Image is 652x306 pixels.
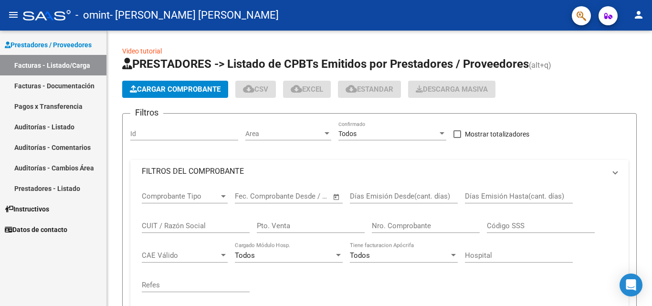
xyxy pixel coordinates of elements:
span: (alt+q) [529,61,551,70]
span: Cargar Comprobante [130,85,221,94]
mat-icon: person [633,9,644,21]
div: Open Intercom Messenger [620,274,642,296]
app-download-masive: Descarga masiva de comprobantes (adjuntos) [408,81,495,98]
input: Start date [235,192,266,200]
mat-icon: cloud_download [243,83,254,95]
mat-expansion-panel-header: FILTROS DEL COMPROBANTE [130,160,629,183]
mat-icon: cloud_download [291,83,302,95]
button: Open calendar [331,191,342,202]
button: EXCEL [283,81,331,98]
span: Instructivos [5,204,49,214]
button: CSV [235,81,276,98]
input: End date [274,192,321,200]
span: CSV [243,85,268,94]
a: Video tutorial [122,47,162,55]
span: Datos de contacto [5,224,67,235]
span: Todos [338,130,357,137]
span: PRESTADORES -> Listado de CPBTs Emitidos por Prestadores / Proveedores [122,57,529,71]
span: Mostrar totalizadores [465,128,529,140]
span: Prestadores / Proveedores [5,40,92,50]
span: EXCEL [291,85,323,94]
h3: Filtros [130,106,163,119]
span: Todos [235,251,255,260]
span: Comprobante Tipo [142,192,219,200]
mat-icon: menu [8,9,19,21]
button: Estandar [338,81,401,98]
span: - omint [75,5,110,26]
span: - [PERSON_NAME] [PERSON_NAME] [110,5,279,26]
button: Descarga Masiva [408,81,495,98]
button: Cargar Comprobante [122,81,228,98]
span: Area [245,130,323,138]
mat-icon: cloud_download [346,83,357,95]
span: CAE Válido [142,251,219,260]
span: Descarga Masiva [416,85,488,94]
span: Todos [350,251,370,260]
span: Estandar [346,85,393,94]
mat-panel-title: FILTROS DEL COMPROBANTE [142,166,606,177]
